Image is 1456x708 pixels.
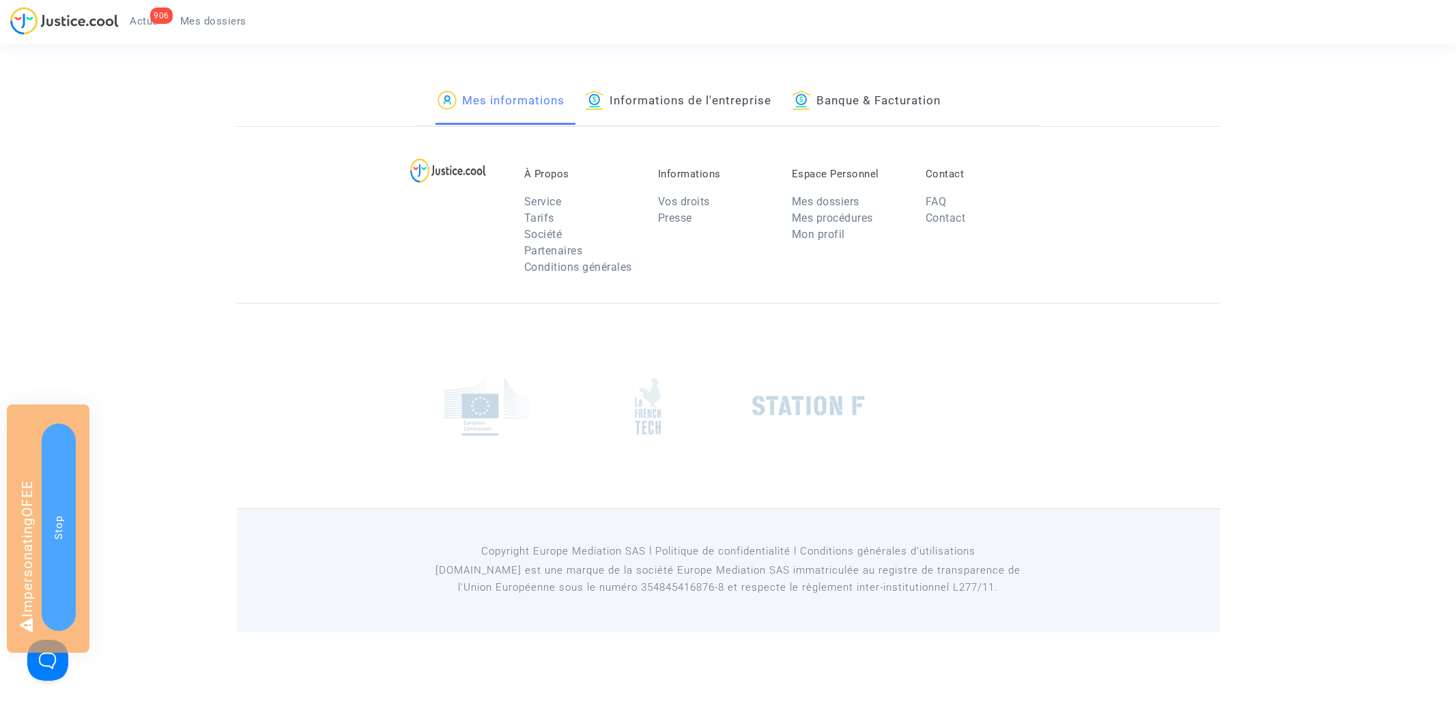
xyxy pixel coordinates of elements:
a: Informations de l'entreprise [585,78,771,125]
a: Mes informations [438,78,565,125]
span: Mes dossiers [180,15,246,27]
a: Tarifs [524,211,554,224]
img: logo-lg.svg [410,158,486,183]
span: Actus [130,15,158,27]
a: Presse [658,211,692,224]
button: Stop [42,424,76,631]
a: Service [524,195,562,208]
img: icon-banque.svg [792,91,811,110]
a: Conditions générales [524,261,632,274]
a: Vos droits [658,195,710,208]
a: Partenaires [524,244,583,257]
p: À Propos [524,168,638,180]
img: europe_commision.png [444,377,530,436]
a: Société [524,228,562,241]
p: Espace Personnel [792,168,905,180]
p: Informations [658,168,771,180]
a: FAQ [926,195,947,208]
a: Mes dossiers [792,195,859,208]
iframe: Help Scout Beacon - Open [27,640,68,681]
img: french_tech.png [635,377,661,435]
a: Mon profil [792,228,845,241]
img: jc-logo.svg [10,7,119,35]
a: Mes procédures [792,211,873,224]
span: Stop [53,515,65,539]
img: icon-passager.svg [438,91,457,110]
a: 906Actus [119,11,169,31]
p: Copyright Europe Mediation SAS l Politique de confidentialité l Conditions générales d’utilisa... [417,543,1039,560]
a: Mes dossiers [169,11,257,31]
div: Impersonating [7,404,89,653]
p: Contact [926,168,1039,180]
img: stationf.png [752,396,865,416]
p: [DOMAIN_NAME] est une marque de la société Europe Mediation SAS immatriculée au registre de tr... [417,562,1039,596]
a: Banque & Facturation [792,78,941,125]
img: icon-banque.svg [585,91,604,110]
a: Contact [926,211,966,224]
div: 906 [150,8,173,24]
